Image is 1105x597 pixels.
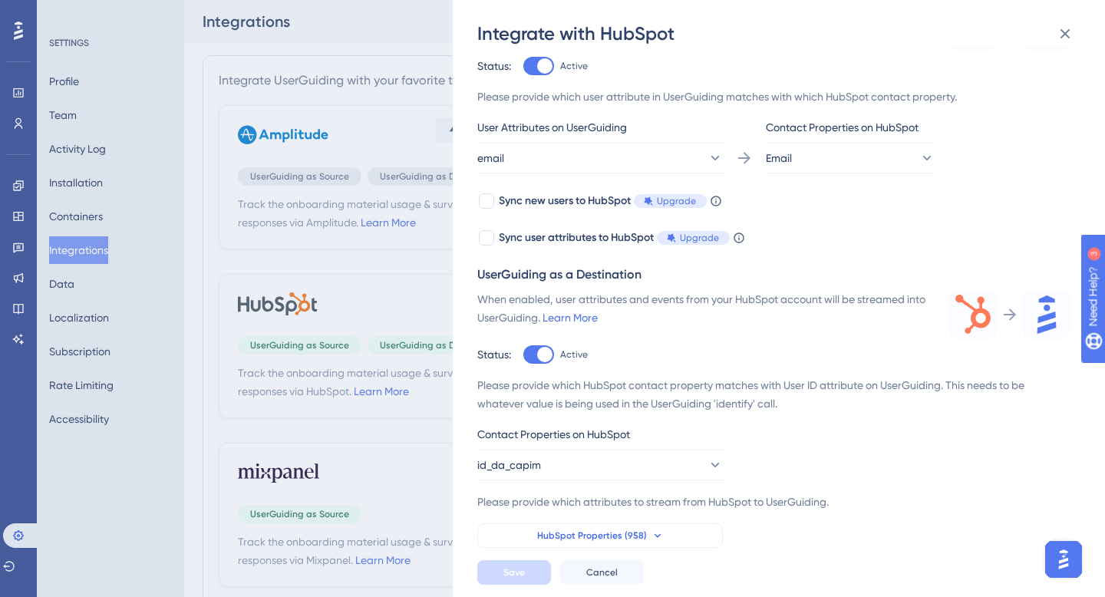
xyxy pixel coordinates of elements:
div: Status: [477,57,511,75]
span: Contact Properties on HubSpot [766,118,919,137]
iframe: UserGuiding AI Assistant Launcher [1041,536,1087,582]
span: Upgrade [657,195,696,207]
span: Contact Properties on HubSpot [477,425,630,444]
div: Sync user attributes to HubSpot [499,229,730,247]
span: id_da_capim [477,456,541,474]
button: Save [477,560,551,585]
span: Email [766,149,792,167]
div: 3 [107,8,111,20]
span: Save [503,566,525,579]
span: Upgrade [680,232,719,244]
button: email [477,143,723,173]
button: Email [766,143,935,173]
span: Active [560,348,588,361]
button: Cancel [560,560,644,585]
div: UserGuiding as a Destination [477,266,1071,284]
span: email [477,149,504,167]
div: Status: [477,345,511,364]
div: Sync new users to HubSpot [499,192,707,210]
span: Cancel [586,566,618,579]
a: Learn More [543,312,598,324]
div: Please provide which attributes to stream from HubSpot to UserGuiding. [477,493,1071,511]
button: id_da_capim [477,450,723,480]
span: Need Help? [36,4,96,22]
div: Integrate with HubSpot [477,21,1084,46]
button: HubSpot Properties (958) [477,523,723,548]
div: Please provide which HubSpot contact property matches with User ID attribute on UserGuiding. This... [477,376,1071,413]
div: Please provide which user attribute in UserGuiding matches with which HubSpot contact property. [477,87,1071,106]
span: HubSpot Properties (958) [537,529,647,542]
span: Active [560,60,588,72]
div: When enabled, user attributes and events from your HubSpot account will be streamed into UserGuid... [477,290,930,327]
span: User Attributes on UserGuiding [477,118,627,137]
